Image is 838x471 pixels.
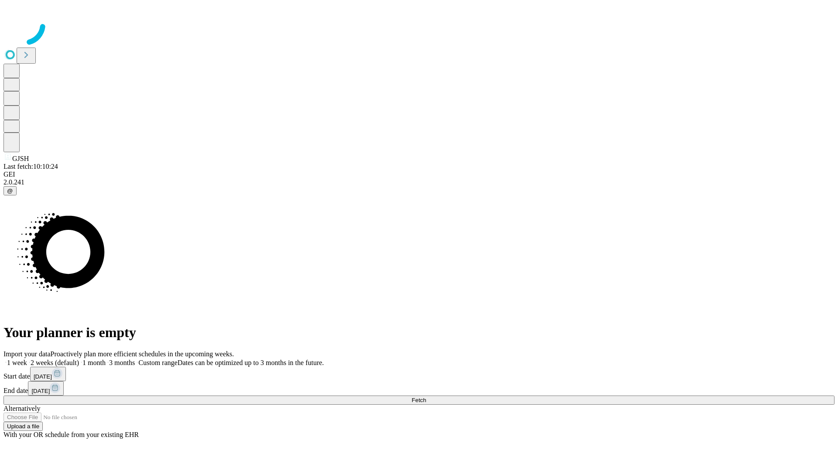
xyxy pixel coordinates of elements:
[3,324,835,341] h1: Your planner is empty
[31,388,50,394] span: [DATE]
[82,359,106,366] span: 1 month
[31,359,79,366] span: 2 weeks (default)
[30,367,66,381] button: [DATE]
[412,397,426,403] span: Fetch
[178,359,324,366] span: Dates can be optimized up to 3 months in the future.
[7,188,13,194] span: @
[3,350,51,358] span: Import your data
[109,359,135,366] span: 3 months
[3,367,835,381] div: Start date
[3,396,835,405] button: Fetch
[3,163,58,170] span: Last fetch: 10:10:24
[12,155,29,162] span: GJSH
[3,405,40,412] span: Alternatively
[34,373,52,380] span: [DATE]
[28,381,64,396] button: [DATE]
[3,186,17,195] button: @
[3,171,835,178] div: GEI
[3,178,835,186] div: 2.0.241
[3,422,43,431] button: Upload a file
[7,359,27,366] span: 1 week
[3,381,835,396] div: End date
[138,359,177,366] span: Custom range
[51,350,234,358] span: Proactively plan more efficient schedules in the upcoming weeks.
[3,431,139,438] span: With your OR schedule from your existing EHR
